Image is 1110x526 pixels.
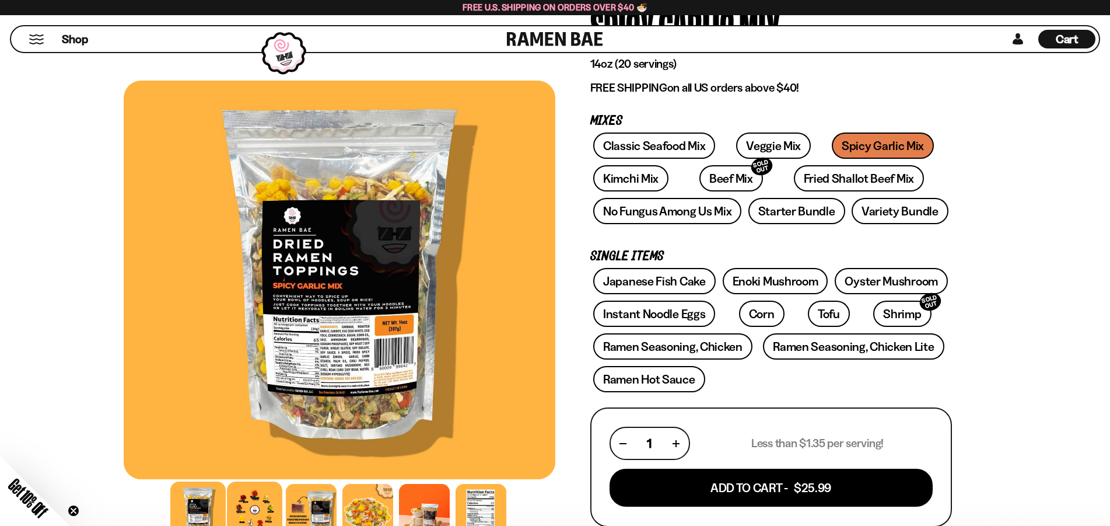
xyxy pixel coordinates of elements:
span: Cart [1056,32,1079,46]
a: Tofu [808,301,850,327]
strong: FREE SHIPPING [590,81,667,95]
button: Mobile Menu Trigger [29,34,44,44]
a: Starter Bundle [748,198,845,224]
a: Shop [62,30,88,48]
a: Oyster Mushroom [835,268,948,294]
a: Japanese Fish Cake [593,268,716,294]
span: Get 10% Off [5,475,51,521]
p: Mixes [590,116,952,127]
div: SOLD OUT [749,155,775,178]
a: ShrimpSOLD OUT [873,301,931,327]
a: No Fungus Among Us Mix [593,198,741,224]
a: Variety Bundle [852,198,948,224]
a: Classic Seafood Mix [593,133,715,159]
div: SOLD OUT [918,291,943,313]
a: Ramen Seasoning, Chicken Lite [763,333,944,360]
a: Ramen Seasoning, Chicken [593,333,752,360]
a: Veggie Mix [736,133,811,159]
a: Corn [739,301,785,327]
a: Cart [1038,26,1095,52]
a: Enoki Mushroom [723,268,828,294]
button: Close teaser [68,505,79,517]
span: 1 [647,436,652,451]
p: 14oz (20 servings) [590,57,952,71]
a: Fried Shallot Beef Mix [794,165,924,191]
a: Instant Noodle Eggs [593,301,715,327]
span: Shop [62,32,88,47]
button: Add To Cart - $25.99 [610,469,933,507]
p: on all US orders above $40! [590,81,952,95]
p: Less than $1.35 per serving! [751,436,884,451]
span: Free U.S. Shipping on Orders over $40 🍜 [463,2,647,13]
a: Beef MixSOLD OUT [699,165,763,191]
p: Single Items [590,251,952,262]
a: Kimchi Mix [593,165,668,191]
a: Ramen Hot Sauce [593,366,705,392]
